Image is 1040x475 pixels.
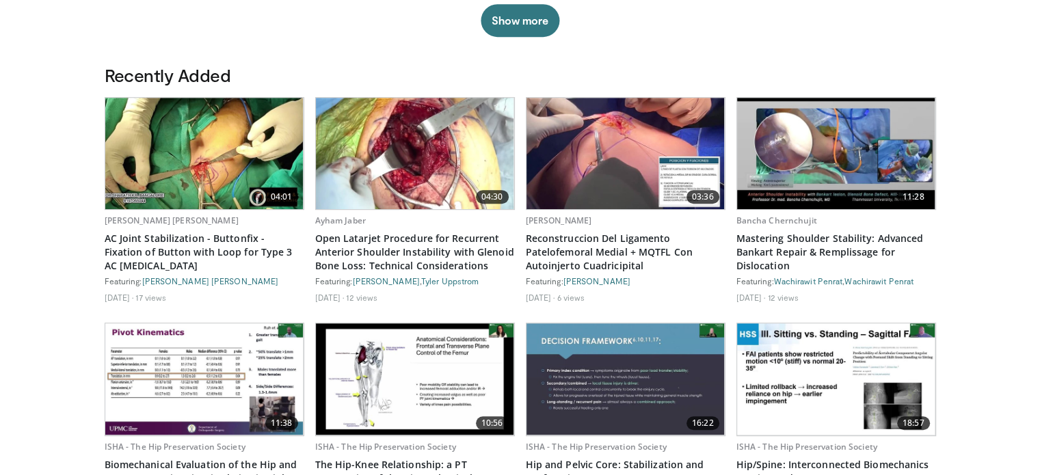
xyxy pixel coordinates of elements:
[897,416,930,430] span: 18:57
[316,98,514,209] a: 04:30
[142,276,279,286] a: [PERSON_NAME] [PERSON_NAME]
[737,98,935,209] a: 11:28
[265,190,298,204] span: 04:01
[315,275,515,286] div: Featuring: ,
[736,292,766,303] li: [DATE]
[526,215,592,226] a: [PERSON_NAME]
[105,98,304,209] img: c2f644dc-a967-485d-903d-283ce6bc3929.620x360_q85_upscale.jpg
[526,98,725,209] img: 48f6f21f-43ea-44b1-a4e1-5668875d038e.620x360_q85_upscale.jpg
[315,232,515,273] a: Open Latarjet Procedure for Recurrent Anterior Shoulder Instability with Glenoid Bone Loss: Techn...
[316,323,514,435] a: 10:56
[105,441,245,452] a: ISHA - The Hip Preservation Society
[736,215,817,226] a: Bancha Chernchujit
[526,323,725,435] img: f98fa5b6-d79e-4118-8ddc-4ffabcff162a.620x360_q85_upscale.jpg
[736,275,936,286] div: Featuring: ,
[315,215,366,226] a: Ayham Jaber
[105,98,304,209] a: 04:01
[476,190,509,204] span: 04:30
[481,4,559,37] button: Show more
[563,276,630,286] a: [PERSON_NAME]
[897,190,930,204] span: 11:28
[736,441,877,452] a: ISHA - The Hip Preservation Society
[316,98,514,209] img: 2b2da37e-a9b6-423e-b87e-b89ec568d167.620x360_q85_upscale.jpg
[105,323,304,435] a: 11:38
[105,232,304,273] a: AC Joint Stabilization - Buttonfix - Fixation of Button with Loop for Type 3 AC [MEDICAL_DATA]
[135,292,166,303] li: 17 views
[526,323,725,435] a: 16:22
[315,292,345,303] li: [DATE]
[557,292,585,303] li: 6 views
[105,215,239,226] a: [PERSON_NAME] [PERSON_NAME]
[526,232,725,273] a: Reconstruccion Del Ligamento Patelofemoral Medial + MQTFL Con Autoinjerto Cuadricipital
[844,276,914,286] a: Wachirawit Penrat
[316,323,514,435] img: 292c1307-4274-4cce-a4ae-b6cd8cf7e8aa.620x360_q85_upscale.jpg
[476,416,509,430] span: 10:56
[526,98,725,209] a: 03:36
[686,190,719,204] span: 03:36
[737,323,935,435] img: 0bdaa4eb-40dd-479d-bd02-e24569e50eb5.620x360_q85_upscale.jpg
[736,232,936,273] a: Mastering Shoulder Stability: Advanced Bankart Repair & Remplissage for Dislocation
[526,441,667,452] a: ISHA - The Hip Preservation Society
[265,416,298,430] span: 11:38
[105,275,304,286] div: Featuring:
[526,275,725,286] div: Featuring:
[526,292,555,303] li: [DATE]
[421,276,479,286] a: Tyler Uppstrom
[737,98,935,209] img: 12bfd8a1-61c9-4857-9f26-c8a25e8997c8.620x360_q85_upscale.jpg
[767,292,799,303] li: 12 views
[105,64,936,86] h3: Recently Added
[774,276,843,286] a: Wachirawit Penrat
[346,292,377,303] li: 12 views
[105,292,134,303] li: [DATE]
[686,416,719,430] span: 16:22
[315,441,456,452] a: ISHA - The Hip Preservation Society
[105,323,304,435] img: 6da35c9a-c555-4f75-a3af-495e0ca8239f.620x360_q85_upscale.jpg
[737,323,935,435] a: 18:57
[353,276,420,286] a: [PERSON_NAME]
